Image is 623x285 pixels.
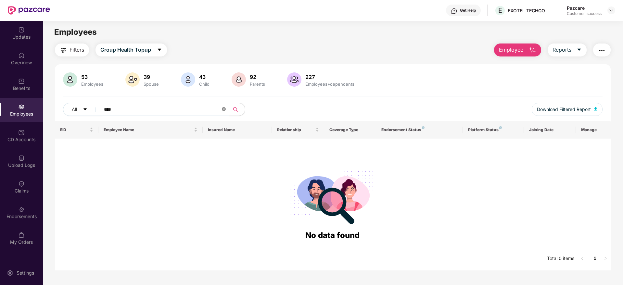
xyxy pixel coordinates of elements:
[494,43,541,56] button: Employee
[577,47,582,53] span: caret-down
[8,6,50,15] img: New Pazcare Logo
[142,74,160,80] div: 39
[548,43,587,56] button: Reportscaret-down
[609,8,614,13] img: svg+xml;base64,PHN2ZyBpZD0iRHJvcGRvd24tMzJ4MzIiIHhtbG5zPSJodHRwOi8vd3d3LnczLm9yZy8yMDAwL3N2ZyIgd2...
[576,121,611,139] th: Manage
[15,270,36,276] div: Settings
[272,121,324,139] th: Relationship
[287,72,301,87] img: svg+xml;base64,PHN2ZyB4bWxucz0iaHR0cDovL3d3dy53My5vcmcvMjAwMC9zdmciIHhtbG5zOnhsaW5rPSJodHRwOi8vd3...
[95,43,167,56] button: Group Health Topupcaret-down
[60,46,68,54] img: svg+xml;base64,PHN2ZyB4bWxucz0iaHR0cDovL3d3dy53My5vcmcvMjAwMC9zdmciIHdpZHRoPSIyNCIgaGVpZ2h0PSIyNC...
[18,27,25,33] img: svg+xml;base64,PHN2ZyBpZD0iVXBkYXRlZCIgeG1sbnM9Imh0dHA6Ly93d3cudzMub3JnLzIwMDAvc3ZnIiB3aWR0aD0iMj...
[18,155,25,161] img: svg+xml;base64,PHN2ZyBpZD0iVXBsb2FkX0xvZ3MiIGRhdGEtbmFtZT0iVXBsb2FkIExvZ3MiIHhtbG5zPSJodHRwOi8vd3...
[600,254,611,264] li: Next Page
[83,107,87,112] span: caret-down
[222,106,226,113] span: close-circle
[537,106,591,113] span: Download Filtered Report
[499,126,502,129] img: svg+xml;base64,PHN2ZyB4bWxucz0iaHR0cDovL3d3dy53My5vcmcvMjAwMC9zdmciIHdpZHRoPSI4IiBoZWlnaHQ9IjgiIH...
[70,46,84,54] span: Filters
[229,107,242,112] span: search
[198,81,211,87] div: Child
[528,46,536,54] img: svg+xml;base64,PHN2ZyB4bWxucz0iaHR0cDovL3d3dy53My5vcmcvMjAwMC9zdmciIHhtbG5zOnhsaW5rPSJodHRwOi8vd3...
[460,8,476,13] div: Get Help
[553,46,571,54] span: Reports
[468,127,518,132] div: Platform Status
[248,74,266,80] div: 92
[55,43,89,56] button: Filters
[277,127,314,132] span: Relationship
[600,254,611,264] button: right
[198,74,211,80] div: 43
[203,121,272,139] th: Insured Name
[604,256,607,260] span: right
[381,127,458,132] div: Endorsement Status
[567,5,602,11] div: Pazcare
[324,121,376,139] th: Coverage Type
[229,103,245,116] button: search
[598,46,606,54] img: svg+xml;base64,PHN2ZyB4bWxucz0iaHR0cDovL3d3dy53My5vcmcvMjAwMC9zdmciIHdpZHRoPSIyNCIgaGVpZ2h0PSIyNC...
[63,72,77,87] img: svg+xml;base64,PHN2ZyB4bWxucz0iaHR0cDovL3d3dy53My5vcmcvMjAwMC9zdmciIHhtbG5zOnhsaW5rPSJodHRwOi8vd3...
[590,254,600,263] a: 1
[499,46,523,54] span: Employee
[104,127,193,132] span: Employee Name
[567,11,602,16] div: Customer_success
[100,46,151,54] span: Group Health Topup
[181,72,195,87] img: svg+xml;base64,PHN2ZyB4bWxucz0iaHR0cDovL3d3dy53My5vcmcvMjAwMC9zdmciIHhtbG5zOnhsaW5rPSJodHRwOi8vd3...
[18,78,25,84] img: svg+xml;base64,PHN2ZyBpZD0iQmVuZWZpdHMiIHhtbG5zPSJodHRwOi8vd3d3LnczLm9yZy8yMDAwL3N2ZyIgd2lkdGg9Ij...
[580,256,584,260] span: left
[232,72,246,87] img: svg+xml;base64,PHN2ZyB4bWxucz0iaHR0cDovL3d3dy53My5vcmcvMjAwMC9zdmciIHhtbG5zOnhsaW5rPSJodHRwOi8vd3...
[304,74,356,80] div: 227
[304,81,356,87] div: Employees+dependents
[594,107,597,111] img: svg+xml;base64,PHN2ZyB4bWxucz0iaHR0cDovL3d3dy53My5vcmcvMjAwMC9zdmciIHhtbG5zOnhsaW5rPSJodHRwOi8vd3...
[286,163,379,229] img: svg+xml;base64,PHN2ZyB4bWxucz0iaHR0cDovL3d3dy53My5vcmcvMjAwMC9zdmciIHdpZHRoPSIyODgiIGhlaWdodD0iMj...
[305,230,360,240] span: No data found
[80,81,105,87] div: Employees
[422,126,425,129] img: svg+xml;base64,PHN2ZyB4bWxucz0iaHR0cDovL3d3dy53My5vcmcvMjAwMC9zdmciIHdpZHRoPSI4IiBoZWlnaHQ9IjgiIH...
[577,254,587,264] li: Previous Page
[248,81,266,87] div: Parents
[451,8,457,14] img: svg+xml;base64,PHN2ZyBpZD0iSGVscC0zMngzMiIgeG1sbnM9Imh0dHA6Ly93d3cudzMub3JnLzIwMDAvc3ZnIiB3aWR0aD...
[498,6,502,14] span: E
[577,254,587,264] button: left
[18,232,25,238] img: svg+xml;base64,PHN2ZyBpZD0iTXlfT3JkZXJzIiBkYXRhLW5hbWU9Ik15IE9yZGVycyIgeG1sbnM9Imh0dHA6Ly93d3cudz...
[18,104,25,110] img: svg+xml;base64,PHN2ZyBpZD0iRW1wbG95ZWVzIiB4bWxucz0iaHR0cDovL3d3dy53My5vcmcvMjAwMC9zdmciIHdpZHRoPS...
[7,270,13,276] img: svg+xml;base64,PHN2ZyBpZD0iU2V0dGluZy0yMHgyMCIgeG1sbnM9Imh0dHA6Ly93d3cudzMub3JnLzIwMDAvc3ZnIiB3aW...
[55,121,98,139] th: EID
[18,129,25,136] img: svg+xml;base64,PHN2ZyBpZD0iQ0RfQWNjb3VudHMiIGRhdGEtbmFtZT0iQ0QgQWNjb3VudHMiIHhtbG5zPSJodHRwOi8vd3...
[590,254,600,264] li: 1
[63,103,103,116] button: Allcaret-down
[508,7,553,14] div: EXOTEL TECHCOM PRIVATE LIMITED
[80,74,105,80] div: 53
[125,72,140,87] img: svg+xml;base64,PHN2ZyB4bWxucz0iaHR0cDovL3d3dy53My5vcmcvMjAwMC9zdmciIHhtbG5zOnhsaW5rPSJodHRwOi8vd3...
[222,107,226,111] span: close-circle
[18,180,25,187] img: svg+xml;base64,PHN2ZyBpZD0iQ2xhaW0iIHhtbG5zPSJodHRwOi8vd3d3LnczLm9yZy8yMDAwL3N2ZyIgd2lkdGg9IjIwIi...
[157,47,162,53] span: caret-down
[547,254,574,264] li: Total 0 items
[72,106,77,113] span: All
[98,121,203,139] th: Employee Name
[18,206,25,213] img: svg+xml;base64,PHN2ZyBpZD0iRW5kb3JzZW1lbnRzIiB4bWxucz0iaHR0cDovL3d3dy53My5vcmcvMjAwMC9zdmciIHdpZH...
[524,121,576,139] th: Joining Date
[18,52,25,59] img: svg+xml;base64,PHN2ZyBpZD0iSG9tZSIgeG1sbnM9Imh0dHA6Ly93d3cudzMub3JnLzIwMDAvc3ZnIiB3aWR0aD0iMjAiIG...
[532,103,603,116] button: Download Filtered Report
[142,81,160,87] div: Spouse
[60,127,88,132] span: EID
[54,27,97,37] span: Employees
